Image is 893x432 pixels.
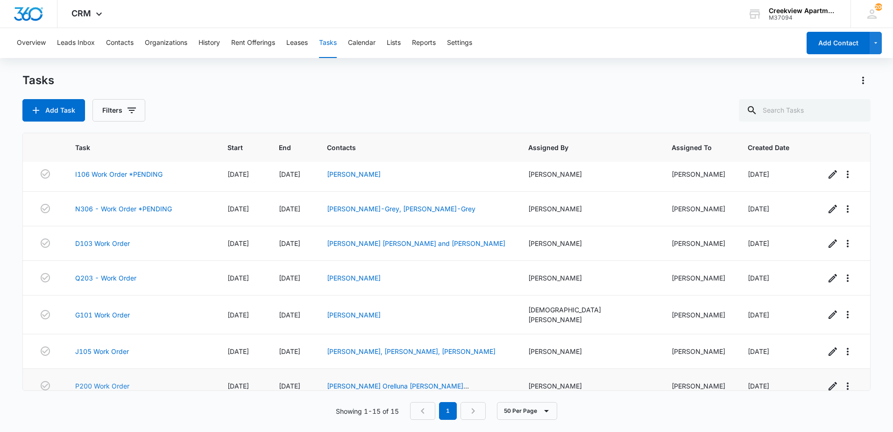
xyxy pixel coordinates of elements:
[227,239,249,247] span: [DATE]
[227,274,249,282] span: [DATE]
[439,402,457,420] em: 1
[875,3,882,11] div: notifications count
[528,346,650,356] div: [PERSON_NAME]
[387,28,401,58] button: Lists
[528,305,650,324] div: [DEMOGRAPHIC_DATA][PERSON_NAME]
[286,28,308,58] button: Leases
[748,205,769,213] span: [DATE]
[327,239,505,247] a: [PERSON_NAME] [PERSON_NAME] and [PERSON_NAME]
[327,311,381,319] a: [PERSON_NAME]
[327,274,381,282] a: [PERSON_NAME]
[75,143,191,152] span: Task
[279,382,300,390] span: [DATE]
[348,28,376,58] button: Calendar
[528,273,650,283] div: [PERSON_NAME]
[75,204,172,214] a: N306 - Work Order *PENDING
[279,143,291,152] span: End
[279,170,300,178] span: [DATE]
[227,143,243,152] span: Start
[447,28,472,58] button: Settings
[748,143,789,152] span: Created Date
[327,143,492,152] span: Contacts
[528,238,650,248] div: [PERSON_NAME]
[279,311,300,319] span: [DATE]
[319,28,337,58] button: Tasks
[875,3,882,11] span: 206
[807,32,870,54] button: Add Contact
[748,347,769,355] span: [DATE]
[672,346,725,356] div: [PERSON_NAME]
[327,170,381,178] a: [PERSON_NAME]
[672,310,725,320] div: [PERSON_NAME]
[75,238,130,248] a: D103 Work Order
[327,347,496,355] a: [PERSON_NAME], [PERSON_NAME], [PERSON_NAME]
[748,170,769,178] span: [DATE]
[672,381,725,391] div: [PERSON_NAME]
[75,169,163,179] a: I106 Work Order *PENDING
[279,274,300,282] span: [DATE]
[748,311,769,319] span: [DATE]
[410,402,486,420] nav: Pagination
[327,382,469,400] a: [PERSON_NAME] Orelluna [PERSON_NAME] [PERSON_NAME]
[71,8,91,18] span: CRM
[528,169,650,179] div: [PERSON_NAME]
[672,204,725,214] div: [PERSON_NAME]
[75,310,130,320] a: G101 Work Order
[336,406,399,416] p: Showing 1-15 of 15
[22,99,85,122] button: Add Task
[769,14,837,21] div: account id
[748,274,769,282] span: [DATE]
[75,346,129,356] a: J105 Work Order
[672,169,725,179] div: [PERSON_NAME]
[528,143,636,152] span: Assigned By
[57,28,95,58] button: Leads Inbox
[227,382,249,390] span: [DATE]
[327,205,475,213] a: [PERSON_NAME]-Grey, [PERSON_NAME]-Grey
[22,73,54,87] h1: Tasks
[672,238,725,248] div: [PERSON_NAME]
[231,28,275,58] button: Rent Offerings
[528,204,650,214] div: [PERSON_NAME]
[145,28,187,58] button: Organizations
[198,28,220,58] button: History
[227,205,249,213] span: [DATE]
[739,99,871,122] input: Search Tasks
[497,402,557,420] button: 50 Per Page
[748,239,769,247] span: [DATE]
[279,205,300,213] span: [DATE]
[528,381,650,391] div: [PERSON_NAME]
[856,73,871,88] button: Actions
[75,273,136,283] a: Q203 - Work Order
[17,28,46,58] button: Overview
[748,382,769,390] span: [DATE]
[672,273,725,283] div: [PERSON_NAME]
[92,99,145,122] button: Filters
[106,28,134,58] button: Contacts
[279,239,300,247] span: [DATE]
[769,7,837,14] div: account name
[75,381,129,391] a: P200 Work Order
[412,28,436,58] button: Reports
[672,143,712,152] span: Assigned To
[227,170,249,178] span: [DATE]
[279,347,300,355] span: [DATE]
[227,347,249,355] span: [DATE]
[227,311,249,319] span: [DATE]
